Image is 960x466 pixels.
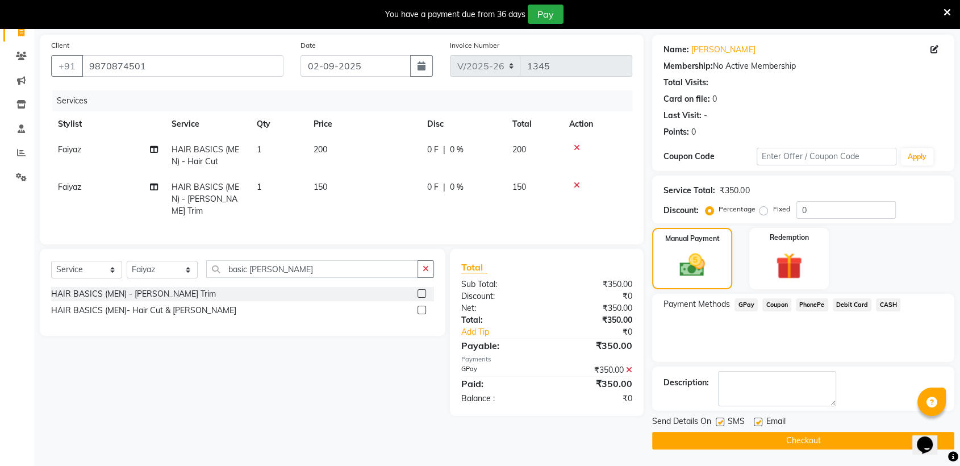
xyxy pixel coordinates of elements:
div: Net: [453,302,547,314]
th: Disc [420,111,506,137]
div: Paid: [453,377,547,390]
span: Email [766,415,785,430]
div: HAIR BASICS (MEN)- Hair Cut & [PERSON_NAME] [51,305,236,317]
button: Pay [528,5,564,24]
th: Action [562,111,632,137]
div: You have a payment due from 36 days [385,9,525,20]
button: Apply [901,148,933,165]
div: ₹350.00 [547,377,641,390]
label: Redemption [769,232,808,243]
div: Services [52,90,641,111]
span: 150 [314,182,327,192]
div: Description: [663,377,709,389]
div: - [704,110,707,122]
input: Search or Scan [206,260,418,278]
span: Send Details On [652,415,711,430]
div: Payments [461,355,632,364]
div: Points: [663,126,689,138]
div: Payable: [453,339,547,352]
div: Card on file: [663,93,710,105]
span: PhonePe [796,298,828,311]
iframe: chat widget [912,421,949,455]
span: 0 % [450,144,464,156]
span: Total [461,261,487,273]
div: Discount: [663,205,699,217]
label: Manual Payment [665,234,720,244]
div: Last Visit: [663,110,702,122]
div: Service Total: [663,185,715,197]
div: ₹350.00 [547,278,641,290]
div: Total: [453,314,547,326]
div: ₹0 [547,393,641,405]
div: Name: [663,44,689,56]
span: Faiyaz [58,144,81,155]
div: Sub Total: [453,278,547,290]
span: 150 [512,182,526,192]
span: HAIR BASICS (MEN) - [PERSON_NAME] Trim [172,182,239,216]
a: [PERSON_NAME] [691,44,755,56]
div: ₹350.00 [547,314,641,326]
label: Date [300,40,316,51]
div: ₹350.00 [547,302,641,314]
button: Checkout [652,432,954,450]
span: 200 [512,144,526,155]
div: 0 [691,126,696,138]
button: +91 [51,55,83,77]
div: Total Visits: [663,77,708,89]
div: ₹350.00 [547,364,641,376]
div: No Active Membership [663,60,943,72]
span: Debit Card [833,298,872,311]
span: Faiyaz [58,182,81,192]
span: | [443,144,445,156]
label: Fixed [773,204,790,214]
label: Invoice Number [450,40,499,51]
th: Qty [250,111,307,137]
label: Percentage [719,204,755,214]
div: Discount: [453,290,547,302]
div: ₹350.00 [547,339,641,352]
th: Total [506,111,562,137]
div: ₹0 [562,326,641,338]
span: 200 [314,144,327,155]
span: HAIR BASICS (MEN) - Hair Cut [172,144,239,167]
div: Balance : [453,393,547,405]
th: Stylist [51,111,165,137]
div: Coupon Code [663,151,757,163]
th: Service [165,111,250,137]
input: Enter Offer / Coupon Code [757,148,896,165]
img: _cash.svg [671,251,712,280]
div: ₹350.00 [720,185,749,197]
img: _gift.svg [767,249,810,282]
div: HAIR BASICS (MEN) - [PERSON_NAME] Trim [51,288,216,300]
span: 0 F [427,144,439,156]
div: 0 [712,93,717,105]
div: ₹0 [547,290,641,302]
span: Payment Methods [663,298,730,310]
span: CASH [876,298,900,311]
span: 1 [257,182,261,192]
input: Search by Name/Mobile/Email/Code [82,55,283,77]
span: GPay [734,298,758,311]
div: GPay [453,364,547,376]
div: Membership: [663,60,713,72]
th: Price [307,111,420,137]
span: 0 % [450,181,464,193]
label: Client [51,40,69,51]
span: SMS [728,415,745,430]
span: Coupon [762,298,791,311]
span: | [443,181,445,193]
span: 0 F [427,181,439,193]
span: 1 [257,144,261,155]
a: Add Tip [453,326,562,338]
